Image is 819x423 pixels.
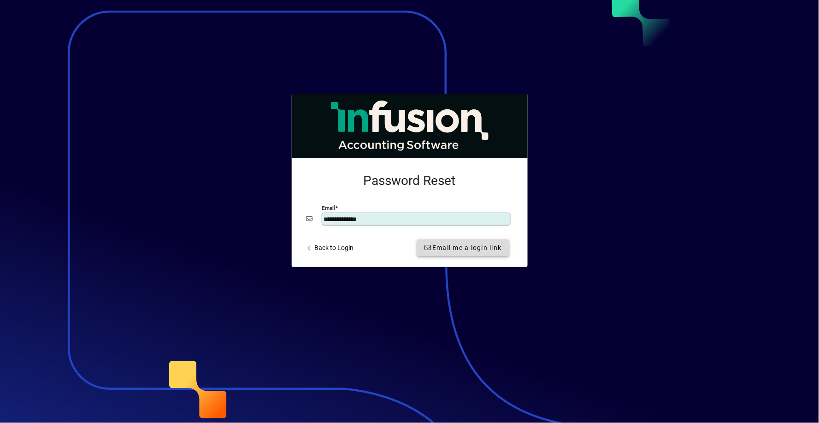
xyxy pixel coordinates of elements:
[306,243,354,253] span: Back to Login
[424,243,502,253] span: Email me a login link
[306,173,513,189] h2: Password Reset
[417,239,509,256] button: Email me a login link
[322,205,336,211] mat-label: Email
[303,239,358,256] a: Back to Login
